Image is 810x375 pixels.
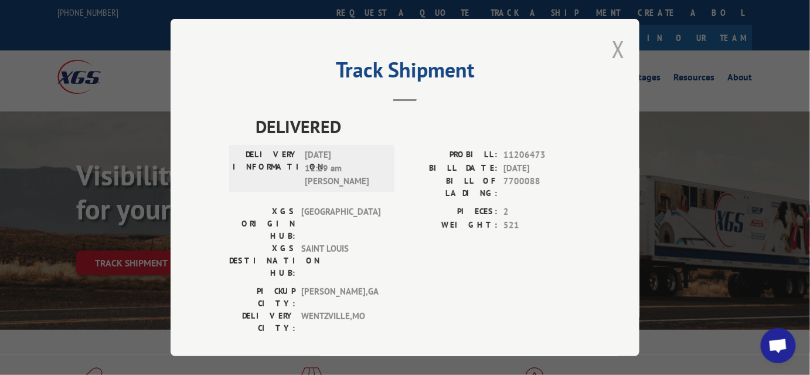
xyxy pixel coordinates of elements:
[503,162,581,175] span: [DATE]
[405,219,498,232] label: WEIGHT:
[301,310,380,335] span: WENTZVILLE , MO
[229,310,295,335] label: DELIVERY CITY:
[256,113,581,140] span: DELIVERED
[612,33,625,65] button: Close modal
[233,148,299,188] label: DELIVERY INFORMATION:
[761,328,796,363] div: Open chat
[305,148,384,188] span: [DATE] 11:29 am [PERSON_NAME]
[229,62,581,84] h2: Track Shipment
[229,242,295,279] label: XGS DESTINATION HUB:
[229,205,295,242] label: XGS ORIGIN HUB:
[503,219,581,232] span: 521
[405,205,498,219] label: PIECES:
[503,205,581,219] span: 2
[503,148,581,162] span: 11206473
[405,148,498,162] label: PROBILL:
[503,175,581,200] span: 7700088
[301,285,380,310] span: [PERSON_NAME] , GA
[405,162,498,175] label: BILL DATE:
[405,175,498,200] label: BILL OF LADING:
[229,285,295,310] label: PICKUP CITY:
[301,205,380,242] span: [GEOGRAPHIC_DATA]
[301,242,380,279] span: SAINT LOUIS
